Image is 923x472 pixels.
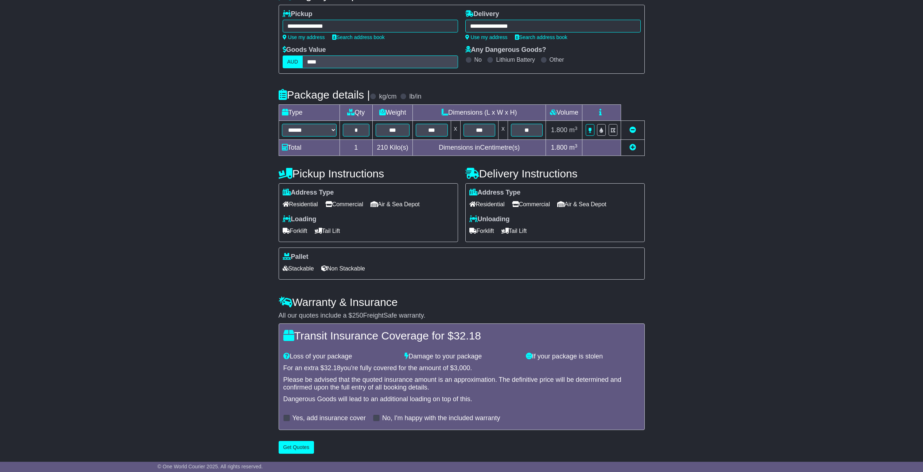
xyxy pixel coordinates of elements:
[373,140,413,156] td: Kilo(s)
[324,364,341,372] span: 32.18
[283,34,325,40] a: Use my address
[550,56,564,63] label: Other
[352,312,363,319] span: 250
[315,225,340,237] span: Tail Lift
[332,34,385,40] a: Search address book
[465,10,499,18] label: Delivery
[465,168,645,180] h4: Delivery Instructions
[557,199,606,210] span: Air & Sea Depot
[454,330,481,342] span: 32.18
[575,143,578,149] sup: 3
[629,126,636,134] a: Remove this item
[158,464,263,469] span: © One World Courier 2025. All rights reserved.
[340,140,373,156] td: 1
[512,199,550,210] span: Commercial
[474,56,482,63] label: No
[283,364,640,372] div: For an extra $ you're fully covered for the amount of $ .
[279,168,458,180] h4: Pickup Instructions
[283,225,307,237] span: Forklift
[575,126,578,131] sup: 3
[496,56,535,63] label: Lithium Battery
[498,121,508,140] td: x
[279,105,340,121] td: Type
[377,144,388,151] span: 210
[382,414,500,422] label: No, I'm happy with the included warranty
[279,296,645,308] h4: Warranty & Insurance
[283,55,303,68] label: AUD
[283,10,313,18] label: Pickup
[280,353,401,361] div: Loss of your package
[371,199,420,210] span: Air & Sea Depot
[292,414,366,422] label: Yes, add insurance cover
[551,126,567,134] span: 1.800
[629,144,636,151] a: Add new item
[283,215,317,223] label: Loading
[409,93,421,101] label: lb/in
[283,263,314,274] span: Stackable
[469,215,510,223] label: Unloading
[283,46,326,54] label: Goods Value
[279,312,645,320] div: All our quotes include a $ FreightSafe warranty.
[279,140,340,156] td: Total
[469,199,505,210] span: Residential
[279,441,314,454] button: Get Quotes
[522,353,644,361] div: If your package is stolen
[373,105,413,121] td: Weight
[283,253,309,261] label: Pallet
[413,105,546,121] td: Dimensions (L x W x H)
[283,330,640,342] h4: Transit Insurance Coverage for $
[569,126,578,134] span: m
[413,140,546,156] td: Dimensions in Centimetre(s)
[546,105,582,121] td: Volume
[465,34,508,40] a: Use my address
[401,353,522,361] div: Damage to your package
[283,376,640,392] div: Please be advised that the quoted insurance amount is an approximation. The definitive price will...
[454,364,470,372] span: 3,000
[465,46,546,54] label: Any Dangerous Goods?
[283,189,334,197] label: Address Type
[283,199,318,210] span: Residential
[325,199,363,210] span: Commercial
[451,121,460,140] td: x
[469,225,494,237] span: Forklift
[515,34,567,40] a: Search address book
[501,225,527,237] span: Tail Lift
[321,263,365,274] span: Non Stackable
[279,89,370,101] h4: Package details |
[569,144,578,151] span: m
[379,93,396,101] label: kg/cm
[340,105,373,121] td: Qty
[469,189,521,197] label: Address Type
[283,395,640,403] div: Dangerous Goods will lead to an additional loading on top of this.
[551,144,567,151] span: 1.800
